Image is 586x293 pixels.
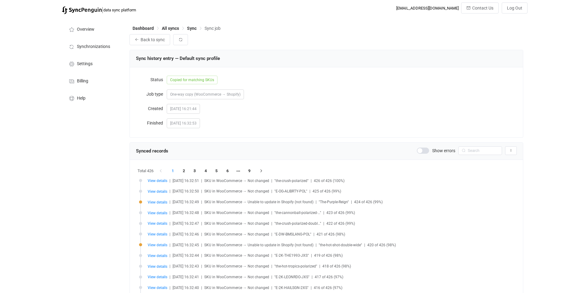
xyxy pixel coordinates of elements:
span: Show errors [432,148,455,153]
span: Synchronizations [77,44,110,49]
span: Dashboard [133,26,154,31]
div: [EMAIL_ADDRESS][DOMAIN_NAME] [396,6,459,10]
span: | [102,6,103,14]
a: Overview [62,20,123,38]
span: Sync [187,26,197,31]
input: Search [458,146,502,155]
button: Log Out [502,2,528,14]
a: Help [62,89,123,106]
button: Back to sync [130,34,170,45]
span: Billing [77,79,88,84]
a: Billing [62,72,123,89]
img: syncpenguin.svg [62,6,102,14]
span: Back to sync [141,37,165,42]
span: Synced records [136,148,168,154]
button: Contact Us [461,2,499,14]
a: |data sync platform [62,6,136,14]
span: Settings [77,61,93,66]
span: Contact Us [472,6,493,10]
span: Sync job [205,26,221,31]
span: Overview [77,27,94,32]
span: Help [77,96,86,101]
span: data sync platform [103,8,136,12]
span: Log Out [507,6,522,10]
span: All syncs [162,26,179,31]
div: Breadcrumb [133,26,221,30]
a: Synchronizations [62,38,123,55]
a: Settings [62,55,123,72]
